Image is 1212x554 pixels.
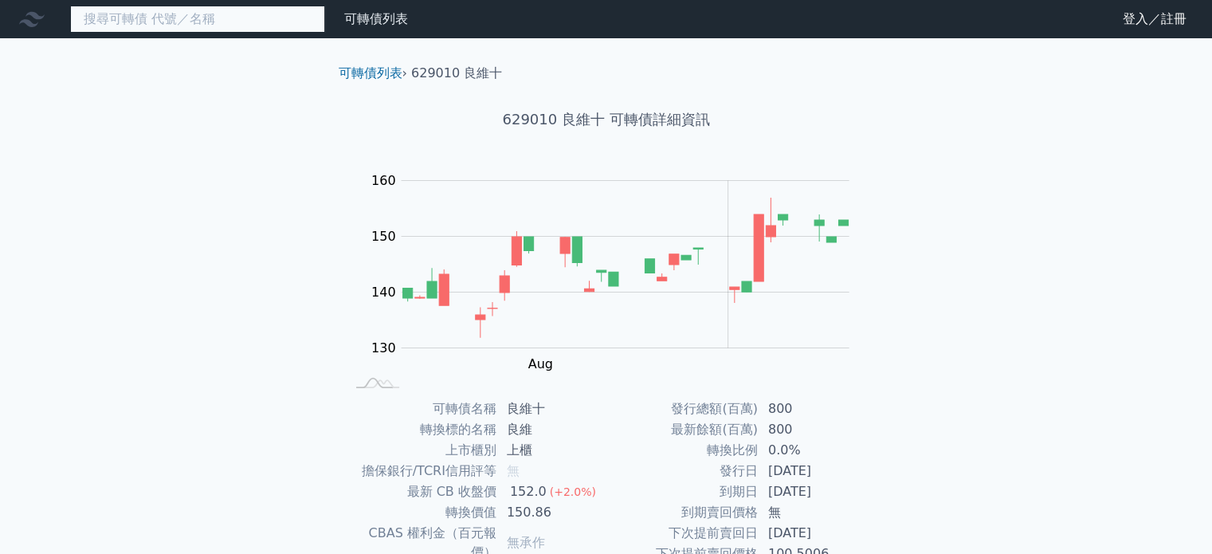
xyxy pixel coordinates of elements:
[606,523,759,544] td: 下次提前賣回日
[507,463,520,478] span: 無
[497,440,606,461] td: 上櫃
[371,229,396,244] tspan: 150
[345,481,497,502] td: 最新 CB 收盤價
[528,356,553,371] tspan: Aug
[759,481,868,502] td: [DATE]
[345,502,497,523] td: 轉換價值
[339,64,407,83] li: ›
[550,485,596,498] span: (+2.0%)
[345,419,497,440] td: 轉換標的名稱
[759,399,868,419] td: 800
[497,502,606,523] td: 150.86
[371,173,396,188] tspan: 160
[507,535,545,550] span: 無承作
[606,502,759,523] td: 到期賣回價格
[759,419,868,440] td: 800
[606,461,759,481] td: 發行日
[497,399,606,419] td: 良維十
[345,440,497,461] td: 上市櫃別
[606,440,759,461] td: 轉換比例
[344,11,408,26] a: 可轉債列表
[606,481,759,502] td: 到期日
[759,440,868,461] td: 0.0%
[507,482,550,501] div: 152.0
[606,419,759,440] td: 最新餘額(百萬)
[759,523,868,544] td: [DATE]
[371,340,396,356] tspan: 130
[339,65,402,81] a: 可轉債列表
[345,461,497,481] td: 擔保銀行/TCRI信用評等
[759,502,868,523] td: 無
[759,461,868,481] td: [DATE]
[363,173,873,371] g: Chart
[411,64,502,83] li: 629010 良維十
[371,285,396,300] tspan: 140
[345,399,497,419] td: 可轉債名稱
[326,108,887,131] h1: 629010 良維十 可轉債詳細資訊
[1110,6,1199,32] a: 登入／註冊
[497,419,606,440] td: 良維
[606,399,759,419] td: 發行總額(百萬)
[70,6,325,33] input: 搜尋可轉債 代號／名稱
